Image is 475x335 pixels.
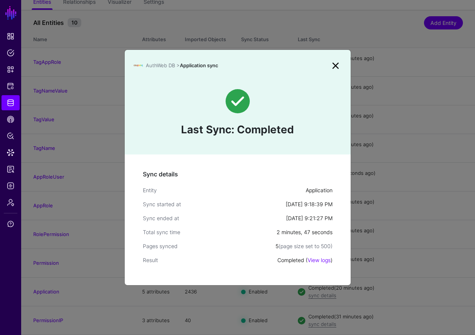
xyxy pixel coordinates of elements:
[286,214,333,222] div: [DATE] 9:21:27 PM
[143,170,333,179] h5: Sync details
[279,243,333,249] span: (page size set to 500)
[143,186,306,194] div: Entity
[143,200,286,208] div: Sync started at
[134,61,143,70] img: svg+xml;base64,PHN2ZyBpZD0iTG9nbyIgeG1sbnM9Imh0dHA6Ly93d3cudzMub3JnLzIwMDAvc3ZnIiB3aWR0aD0iMTIxLj...
[143,214,286,222] div: Sync ended at
[306,186,333,194] div: Application
[277,228,333,236] div: 2 minutes, 47 seconds
[143,242,275,250] div: Pages synced
[275,242,333,250] div: 5
[143,228,277,236] div: Total sync time
[146,63,330,69] h3: Application sync
[308,257,331,263] a: View logs
[277,256,333,264] div: Completed ( )
[134,122,342,137] h4: Last Sync: Completed
[143,256,277,264] div: Result
[146,62,180,68] span: AuthWeb DB >
[286,200,333,208] div: [DATE] 9:18:39 PM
